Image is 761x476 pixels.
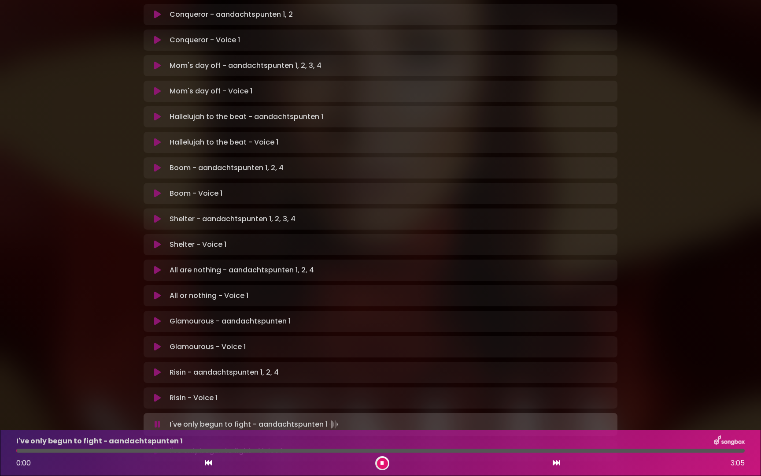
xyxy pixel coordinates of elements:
p: Mom's day off - aandachtspunten 1, 2, 3, 4 [170,60,321,71]
p: I've only begun to fight - aandachtspunten 1 [170,418,340,431]
p: Risin - Voice 1 [170,393,218,403]
span: 3:05 [731,458,745,469]
p: Conqueror - aandachtspunten 1, 2 [170,9,293,20]
p: Risin - aandachtspunten 1, 2, 4 [170,367,279,378]
img: songbox-logo-white.png [714,435,745,447]
p: Conqueror - Voice 1 [170,35,240,45]
p: Mom's day off - Voice 1 [170,86,252,97]
img: waveform4.gif [328,418,340,431]
p: Boom - Voice 1 [170,188,222,199]
p: All are nothing - aandachtspunten 1, 2, 4 [170,265,314,275]
span: 0:00 [16,458,31,468]
p: All or nothing - Voice 1 [170,290,248,301]
p: Hallelujah to the beat - Voice 1 [170,137,278,148]
p: Shelter - Voice 1 [170,239,226,250]
p: Glamourous - aandachtspunten 1 [170,316,291,327]
p: Glamourous - Voice 1 [170,342,246,352]
p: Hallelujah to the beat - aandachtspunten 1 [170,112,323,122]
p: I've only begun to fight - aandachtspunten 1 [16,436,183,446]
p: Boom - aandachtspunten 1, 2, 4 [170,163,284,173]
p: Shelter - aandachtspunten 1, 2, 3, 4 [170,214,296,224]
